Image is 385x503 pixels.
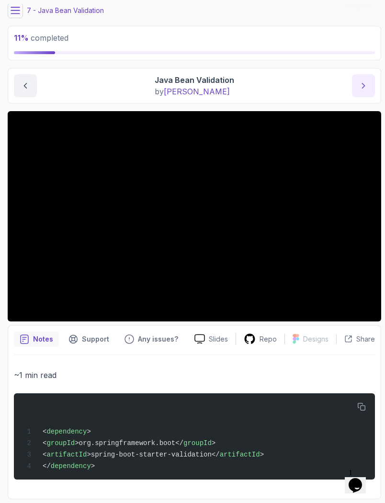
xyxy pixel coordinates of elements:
[43,462,51,470] span: </
[183,439,212,447] span: groupId
[8,111,381,321] iframe: 1 - Java Bean Validation
[14,74,37,97] button: previous content
[260,451,264,458] span: >
[220,451,260,458] span: artifactId
[43,428,46,435] span: <
[43,439,46,447] span: <
[33,334,53,344] p: Notes
[352,74,375,97] button: next content
[236,333,284,345] a: Repo
[51,462,91,470] span: dependency
[356,334,375,344] p: Share
[212,439,215,447] span: >
[14,368,375,382] p: ~1 min read
[155,86,234,97] p: by
[336,334,375,344] button: Share
[91,462,95,470] span: >
[14,33,68,43] span: completed
[303,334,328,344] p: Designs
[43,451,46,458] span: <
[27,6,104,15] p: 7 - Java Bean Validation
[46,428,87,435] span: dependency
[75,439,183,447] span: >org.springframework.boot</
[14,332,59,347] button: notes button
[138,334,178,344] p: Any issues?
[82,334,109,344] p: Support
[345,465,375,493] iframe: chat widget
[119,332,184,347] button: Feedback button
[14,33,29,43] span: 11 %
[46,439,75,447] span: groupId
[155,74,234,86] p: Java Bean Validation
[260,334,277,344] p: Repo
[87,428,91,435] span: >
[209,334,228,344] p: Slides
[87,451,219,458] span: >spring-boot-starter-validation</
[46,451,87,458] span: artifactId
[63,332,115,347] button: Support button
[164,87,230,96] span: [PERSON_NAME]
[187,334,236,344] a: Slides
